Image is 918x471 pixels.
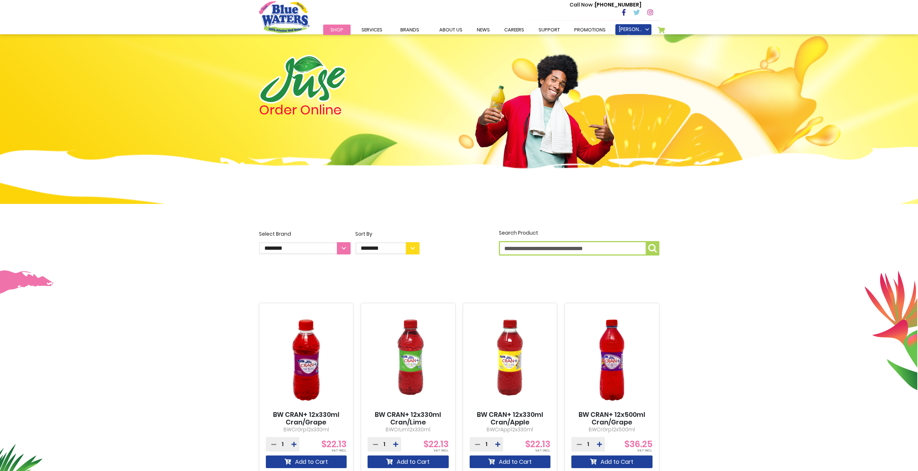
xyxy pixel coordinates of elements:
[497,25,531,35] a: careers
[368,426,449,433] p: BWCrLim12x330ml
[432,25,470,35] a: about us
[525,438,550,450] span: $22.13
[361,26,382,33] span: Services
[266,309,347,411] img: BW CRAN+ 12x330ml Cran/Grape
[571,426,653,433] p: BWCrGrp12x500ml
[571,309,653,411] img: BW CRAN+ 12x500ml Cran/Grape
[499,241,659,256] input: Search Product
[423,438,449,450] span: $22.13
[368,309,449,411] img: BW CRAN+ 12x330ml Cran/Lime
[470,426,551,433] p: BWCrApp12x330ml
[648,244,657,253] img: search-icon.png
[499,229,659,256] label: Search Product
[470,309,551,411] img: BW CRAN+ 12x330ml Cran/Apple
[470,411,551,426] a: BW CRAN+ 12x330ml Cran/Apple
[570,1,595,8] span: Call Now :
[321,438,347,450] span: $22.13
[400,26,419,33] span: Brands
[259,242,351,254] select: Select Brand
[474,42,615,196] img: man.png
[531,25,567,35] a: support
[615,24,651,35] a: [PERSON_NAME] Smiles Dental Clinic
[624,438,653,450] span: $36.25
[571,455,653,468] button: Add to Cart
[368,411,449,426] a: BW CRAN+ 12x330ml Cran/Lime
[567,25,613,35] a: Promotions
[259,1,309,33] a: store logo
[646,241,659,256] button: Search Product
[266,411,347,426] a: BW CRAN+ 12x330ml Cran/Grape
[266,426,347,433] p: BWCrGrp12x330ml
[570,1,641,9] p: [PHONE_NUMBER]
[368,455,449,468] button: Add to Cart
[571,411,653,426] a: BW CRAN+ 12x500ml Cran/Grape
[355,242,420,254] select: Sort By
[259,55,346,104] img: logo
[355,230,420,238] div: Sort By
[259,104,420,117] h4: Order Online
[470,455,551,468] button: Add to Cart
[330,26,343,33] span: Shop
[470,25,497,35] a: News
[259,230,351,254] label: Select Brand
[266,455,347,468] button: Add to Cart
